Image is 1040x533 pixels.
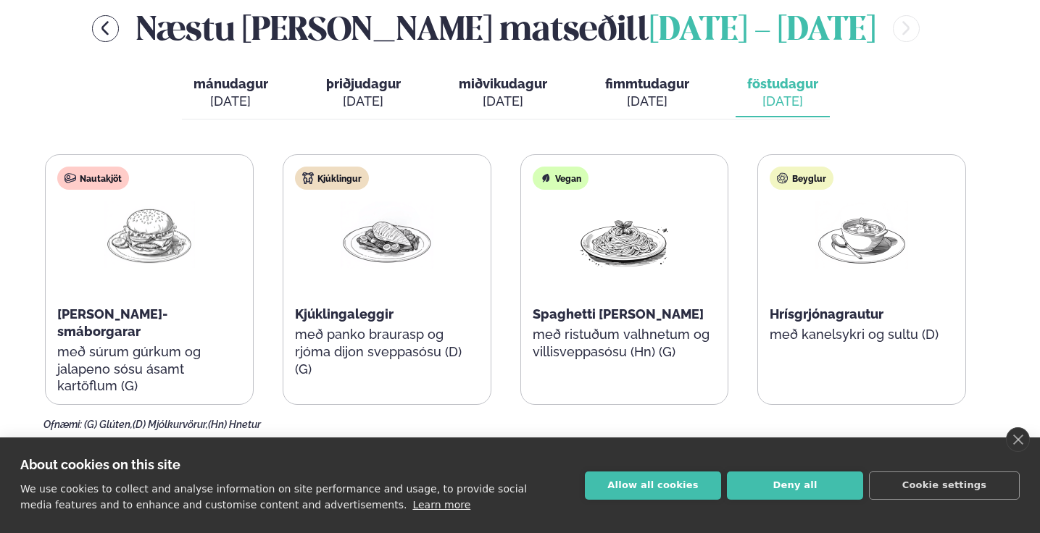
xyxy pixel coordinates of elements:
[1006,427,1030,452] a: close
[194,76,268,91] span: mánudagur
[770,167,833,190] div: Beyglur
[736,70,830,117] button: föstudagur [DATE]
[302,172,314,184] img: chicken.svg
[92,15,119,42] button: menu-btn-left
[326,93,401,110] div: [DATE]
[459,93,547,110] div: [DATE]
[605,93,689,110] div: [DATE]
[57,343,241,395] p: með súrum gúrkum og jalapeno sósu ásamt kartöflum (G)
[893,15,920,42] button: menu-btn-right
[65,172,76,184] img: beef.svg
[182,70,280,117] button: mánudagur [DATE]
[585,471,721,500] button: Allow all cookies
[533,167,588,190] div: Vegan
[136,4,875,51] h2: Næstu [PERSON_NAME] matseðill
[341,201,433,269] img: Chicken-breast.png
[412,499,470,511] a: Learn more
[605,76,689,91] span: fimmtudagur
[20,483,527,511] p: We use cookies to collect and analyse information on site performance and usage, to provide socia...
[84,419,133,430] span: (G) Glúten,
[103,201,196,269] img: Hamburger.png
[578,201,670,269] img: Spagetti.png
[315,70,412,117] button: þriðjudagur [DATE]
[727,471,863,500] button: Deny all
[747,76,818,91] span: föstudagur
[533,326,717,361] p: með ristuðum valhnetum og villisveppasósu (Hn) (G)
[43,419,82,430] span: Ofnæmi:
[594,70,701,117] button: fimmtudagur [DATE]
[194,93,268,110] div: [DATE]
[447,70,559,117] button: miðvikudagur [DATE]
[326,76,401,91] span: þriðjudagur
[459,76,547,91] span: miðvikudagur
[295,306,394,322] span: Kjúklingaleggir
[770,306,883,322] span: Hrísgrjónagrautur
[295,167,369,190] div: Kjúklingur
[815,201,908,269] img: Soup.png
[295,326,479,378] p: með panko braurasp og rjóma dijon sveppasósu (D) (G)
[57,306,167,339] span: [PERSON_NAME]-smáborgarar
[649,15,875,47] span: [DATE] - [DATE]
[57,167,129,190] div: Nautakjöt
[20,457,180,472] strong: About cookies on this site
[208,419,261,430] span: (Hn) Hnetur
[533,306,704,322] span: Spaghetti [PERSON_NAME]
[869,471,1020,500] button: Cookie settings
[777,172,789,184] img: bagle-new-16px.svg
[747,93,818,110] div: [DATE]
[770,326,954,343] p: með kanelsykri og sultu (D)
[540,172,552,184] img: Vegan.svg
[133,419,208,430] span: (D) Mjólkurvörur,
